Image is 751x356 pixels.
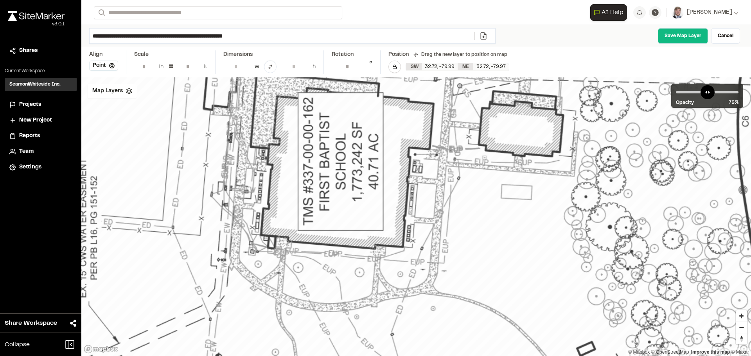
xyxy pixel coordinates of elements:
[731,349,749,355] a: Maxar
[8,11,65,21] img: rebrand.png
[590,4,630,21] div: Open AI Assistant
[9,116,72,125] a: New Project
[5,340,30,349] span: Collapse
[8,21,65,28] div: Oh geez...please don't...
[474,32,492,40] a: Add/Change File
[94,6,108,19] button: Search
[422,63,458,70] div: 32.72 , -79.99
[736,322,747,333] button: Zoom out
[255,63,259,71] div: w
[9,132,72,140] a: Reports
[5,318,57,328] span: Share Workspace
[203,63,207,71] div: ft
[84,345,118,354] a: Mapbox logo
[9,100,72,109] a: Projects
[89,61,118,71] button: Point
[19,116,52,125] span: New Project
[19,47,38,55] span: Shares
[388,50,409,59] div: Position
[651,349,689,355] a: OpenStreetMap
[369,59,372,74] div: °
[19,100,41,109] span: Projects
[9,147,72,156] a: Team
[671,6,738,19] button: [PERSON_NAME]
[736,333,747,344] span: Reset bearing to north
[9,81,61,88] h3: SeamonWhiteside Inc.
[736,310,747,322] button: Zoom in
[19,163,41,172] span: Settings
[9,47,72,55] a: Shares
[223,50,316,59] div: Dimensions
[691,349,730,355] a: Map feedback
[413,51,507,58] div: Drag the new layer to position on map
[19,132,40,140] span: Reports
[406,63,509,71] div: SW 32.71504003029003, -79.98592010879773 | NE 32.72161140531361, -79.97420417159408
[134,50,149,59] div: Scale
[473,63,509,70] div: 32.72 , -79.97
[590,4,627,21] button: Open AI Assistant
[658,28,708,44] a: Save Map Layer
[628,349,650,355] a: Mapbox
[388,61,401,73] button: Lock Map Layer Position
[458,63,473,70] div: NE
[406,63,422,70] div: SW
[168,61,174,73] div: =
[92,87,123,95] span: Map Layers
[687,8,732,17] span: [PERSON_NAME]
[313,63,316,71] div: h
[332,50,372,59] div: Rotation
[736,333,747,344] button: Reset bearing to north
[602,8,623,17] span: AI Help
[729,99,738,106] span: 75 %
[711,28,740,44] a: Cancel
[159,63,163,71] div: in
[89,50,118,59] div: Align
[19,147,34,156] span: Team
[5,68,77,75] p: Current Workspace
[676,99,694,106] span: Opacity
[9,163,72,172] a: Settings
[671,6,684,19] img: User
